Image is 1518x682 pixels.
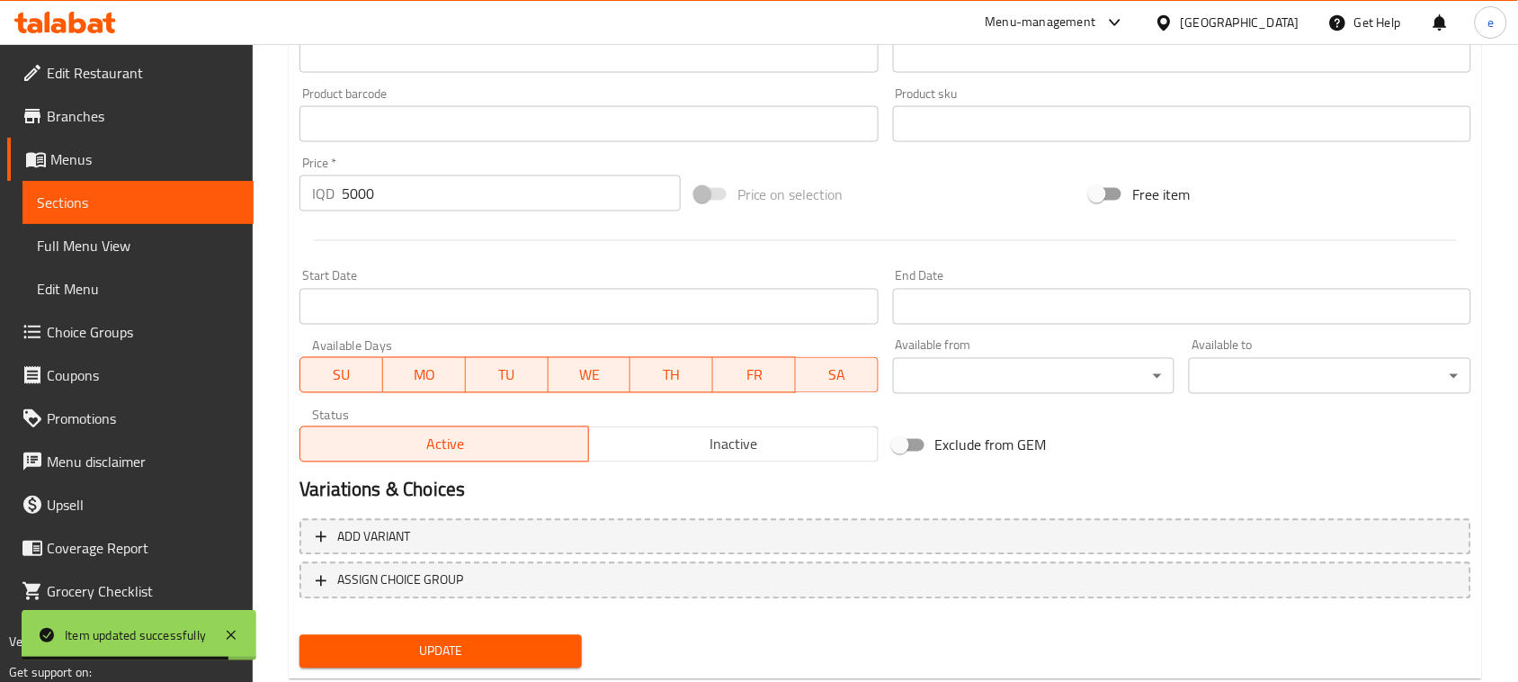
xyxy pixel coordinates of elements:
[7,397,254,440] a: Promotions
[473,363,541,389] span: TU
[50,148,239,170] span: Menus
[47,451,239,472] span: Menu disclaimer
[7,310,254,354] a: Choice Groups
[713,357,796,393] button: FR
[796,357,879,393] button: SA
[7,354,254,397] a: Coupons
[308,363,376,389] span: SU
[7,570,254,613] a: Grocery Checklist
[299,635,582,669] button: Update
[935,435,1047,456] span: Exclude from GEM
[299,426,589,462] button: Active
[47,62,239,84] span: Edit Restaurant
[7,51,254,94] a: Edit Restaurant
[720,363,789,389] span: FR
[638,363,706,389] span: TH
[893,358,1175,394] div: ​
[312,183,335,204] p: IQD
[299,519,1471,556] button: Add variant
[47,321,239,343] span: Choice Groups
[803,363,871,389] span: SA
[337,526,410,549] span: Add variant
[588,426,878,462] button: Inactive
[7,440,254,483] a: Menu disclaimer
[7,94,254,138] a: Branches
[1189,358,1471,394] div: ​
[47,494,239,516] span: Upsell
[37,278,239,300] span: Edit Menu
[22,267,254,310] a: Edit Menu
[390,363,459,389] span: MO
[7,483,254,526] a: Upsell
[37,235,239,256] span: Full Menu View
[299,357,383,393] button: SU
[596,432,871,458] span: Inactive
[1487,13,1494,32] span: e
[47,364,239,386] span: Coupons
[986,12,1096,33] div: Menu-management
[1181,13,1299,32] div: [GEOGRAPHIC_DATA]
[299,562,1471,599] button: ASSIGN CHOICE GROUP
[299,477,1471,504] h2: Variations & Choices
[337,570,463,592] span: ASSIGN CHOICE GROUP
[47,537,239,559] span: Coverage Report
[893,106,1471,142] input: Please enter product sku
[1132,184,1190,205] span: Free item
[630,357,713,393] button: TH
[342,175,681,211] input: Please enter price
[549,357,631,393] button: WE
[7,138,254,181] a: Menus
[308,432,582,458] span: Active
[466,357,549,393] button: TU
[47,580,239,602] span: Grocery Checklist
[9,630,53,653] span: Version:
[7,526,254,570] a: Coverage Report
[314,641,567,663] span: Update
[37,192,239,213] span: Sections
[22,224,254,267] a: Full Menu View
[556,363,624,389] span: WE
[737,184,844,205] span: Price on selection
[299,106,878,142] input: Please enter product barcode
[47,105,239,127] span: Branches
[47,408,239,429] span: Promotions
[65,625,206,645] div: Item updated successfully
[22,181,254,224] a: Sections
[383,357,466,393] button: MO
